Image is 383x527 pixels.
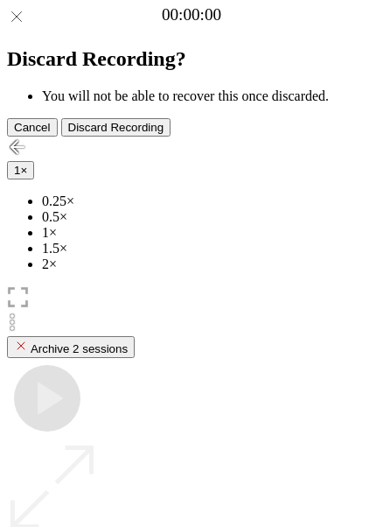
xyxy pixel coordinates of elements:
button: Discard Recording [61,118,171,137]
li: 1× [42,225,376,241]
h2: Discard Recording? [7,47,376,71]
div: Archive 2 sessions [14,339,128,355]
button: 1× [7,161,34,179]
button: Cancel [7,118,58,137]
li: 0.25× [42,193,376,209]
li: 0.5× [42,209,376,225]
li: 1.5× [42,241,376,256]
a: 00:00:00 [162,5,221,25]
span: 1 [14,164,20,177]
button: Archive 2 sessions [7,336,135,358]
li: You will not be able to recover this once discarded. [42,88,376,104]
li: 2× [42,256,376,272]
